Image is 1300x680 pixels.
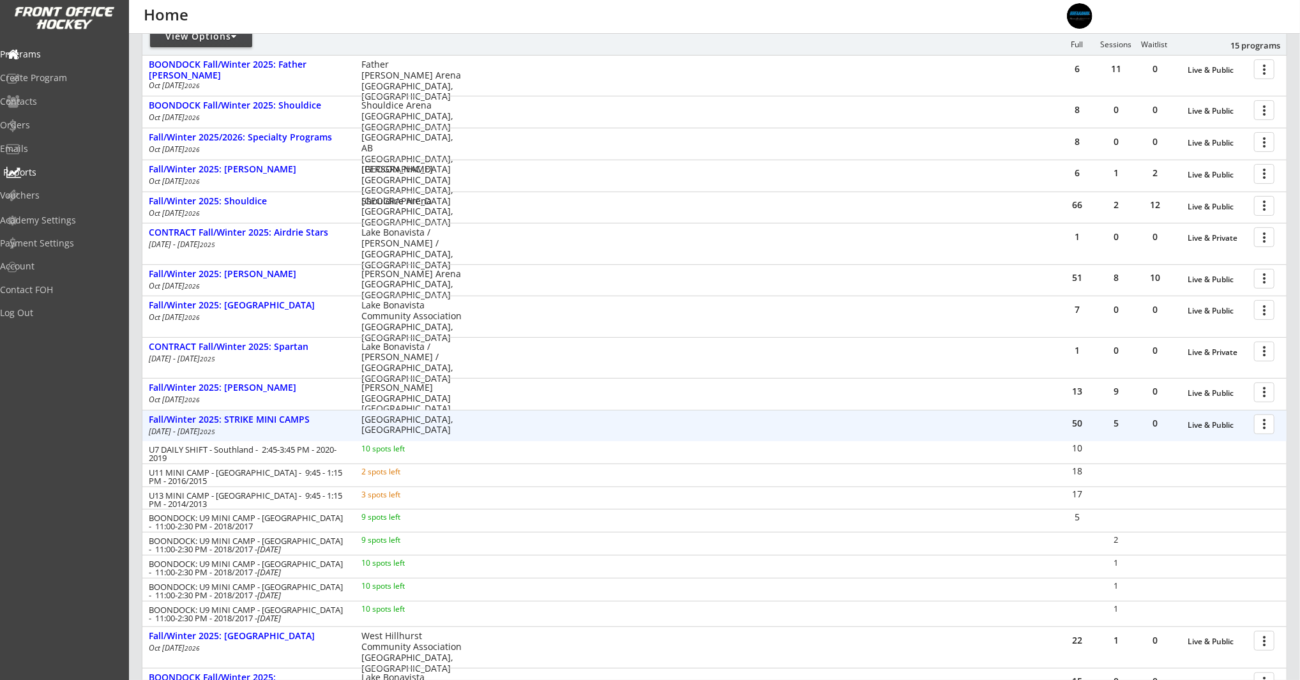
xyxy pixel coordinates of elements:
div: U7 DAILY SHIFT - Southland - 2:45-3:45 PM - 2020-2019 [149,446,344,462]
div: BOONDOCK Fall/Winter 2025: Shouldice [149,100,348,111]
div: 2 [1097,536,1135,544]
button: more_vert [1254,382,1274,402]
em: [DATE] [257,612,281,624]
div: 7 [1058,305,1096,314]
div: 17 [1059,490,1096,499]
div: 10 spots left [361,445,444,453]
div: 0 [1136,346,1174,355]
div: 1 [1058,232,1096,241]
em: 2025 [200,240,215,249]
button: more_vert [1254,414,1274,434]
div: West Hillhurst Community Association [GEOGRAPHIC_DATA], [GEOGRAPHIC_DATA] [361,631,462,674]
em: 2026 [185,282,200,291]
div: Oct [DATE] [149,114,344,121]
div: View Options [150,30,252,43]
div: Oct [DATE] [149,396,344,404]
div: [DATE] - [DATE] [149,428,344,435]
div: 13 [1058,387,1096,396]
div: Fall/Winter 2025/2026: Specialty Programs [149,132,348,143]
em: [DATE] [257,589,281,601]
div: 22 [1058,636,1096,645]
div: 1 [1097,636,1135,645]
div: Live & Private [1188,234,1248,243]
div: Oct [DATE] [149,644,344,652]
div: Live & Private [1188,348,1248,357]
div: Fall/Winter 2025: [PERSON_NAME] [149,382,348,393]
div: 2 spots left [361,468,444,476]
div: [PERSON_NAME][GEOGRAPHIC_DATA] [GEOGRAPHIC_DATA], [GEOGRAPHIC_DATA] [361,164,462,207]
div: [GEOGRAPHIC_DATA], [GEOGRAPHIC_DATA] [361,414,462,436]
div: 6 [1058,169,1096,178]
div: CONTRACT Fall/Winter 2025: Spartan [149,342,348,352]
div: 0 [1136,137,1174,146]
div: Oct [DATE] [149,82,344,89]
div: Shouldice Arena [GEOGRAPHIC_DATA], [GEOGRAPHIC_DATA] [361,196,462,228]
div: Oct [DATE] [149,314,344,321]
div: 1 [1097,582,1135,590]
div: 0 [1097,346,1135,355]
div: 50 [1058,419,1096,428]
div: U11 MINI CAMP - [GEOGRAPHIC_DATA] - 9:45 - 1:15 PM - 2016/2015 [149,469,344,485]
div: 5 [1097,419,1135,428]
div: Fall/Winter 2025: [GEOGRAPHIC_DATA] [149,300,348,311]
div: [PERSON_NAME][GEOGRAPHIC_DATA] [GEOGRAPHIC_DATA], [GEOGRAPHIC_DATA] [361,382,462,425]
div: [GEOGRAPHIC_DATA], AB [GEOGRAPHIC_DATA], [GEOGRAPHIC_DATA] [361,132,462,175]
div: BOONDOCK: U9 MINI CAMP - [GEOGRAPHIC_DATA] - 11:00-2:30 PM - 2018/2017 - [149,560,344,577]
button: more_vert [1254,132,1274,152]
div: 9 spots left [361,536,444,544]
div: Fall/Winter 2025: STRIKE MINI CAMPS [149,414,348,425]
div: 0 [1136,387,1174,396]
div: 8 [1058,105,1096,114]
div: Oct [DATE] [149,146,344,153]
div: Lake Bonavista / [PERSON_NAME] / [GEOGRAPHIC_DATA], [GEOGRAPHIC_DATA] [361,227,462,270]
div: Live & Public [1188,66,1248,75]
div: 0 [1097,232,1135,241]
button: more_vert [1254,164,1274,184]
div: Live & Public [1188,389,1248,398]
em: 2026 [185,395,200,404]
div: Waitlist [1135,40,1174,49]
div: 10 [1136,273,1174,282]
div: Reports [3,168,118,177]
em: [DATE] [257,566,281,578]
div: 10 spots left [361,559,444,567]
div: 8 [1058,137,1096,146]
em: 2026 [185,209,200,218]
div: 0 [1136,232,1174,241]
div: Live & Public [1188,275,1248,284]
em: 2025 [200,427,215,436]
button: more_vert [1254,100,1274,120]
em: 2026 [185,313,200,322]
div: 0 [1097,305,1135,314]
div: Lake Bonavista / [PERSON_NAME] / [GEOGRAPHIC_DATA], [GEOGRAPHIC_DATA] [361,342,462,384]
em: 2026 [185,145,200,154]
div: 6 [1058,64,1096,73]
div: 0 [1097,137,1135,146]
div: 8 [1097,273,1135,282]
div: 9 spots left [361,513,444,521]
div: 0 [1136,636,1174,645]
div: 0 [1136,419,1174,428]
div: BOONDOCK: U9 MINI CAMP - [GEOGRAPHIC_DATA] - 11:00-2:30 PM - 2018/2017 - [149,537,344,554]
div: [DATE] - [DATE] [149,355,344,363]
div: 3 spots left [361,491,444,499]
div: 0 [1136,64,1174,73]
button: more_vert [1254,300,1274,320]
div: Sessions [1097,40,1135,49]
div: Fall/Winter 2025: [PERSON_NAME] [149,269,348,280]
button: more_vert [1254,631,1274,651]
div: 1 [1097,559,1135,567]
div: Fall/Winter 2025: [PERSON_NAME] [149,164,348,175]
div: 10 spots left [361,605,444,613]
button: more_vert [1254,196,1274,216]
div: 18 [1059,467,1096,476]
div: Live & Public [1188,306,1248,315]
div: BOONDOCK: U9 MINI CAMP - [GEOGRAPHIC_DATA] - 11:00-2:30 PM - 2018/2017 - [149,606,344,623]
div: BOONDOCK: U9 MINI CAMP - [GEOGRAPHIC_DATA] - 11:00-2:30 PM - 2018/2017 [149,514,344,531]
em: 2026 [185,113,200,122]
div: Live & Public [1188,107,1248,116]
div: [DATE] - [DATE] [149,241,344,248]
div: 5 [1059,513,1096,522]
div: 10 [1059,444,1096,453]
div: BOONDOCK: U9 MINI CAMP - [GEOGRAPHIC_DATA] - 11:00-2:30 PM - 2018/2017 - [149,583,344,600]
